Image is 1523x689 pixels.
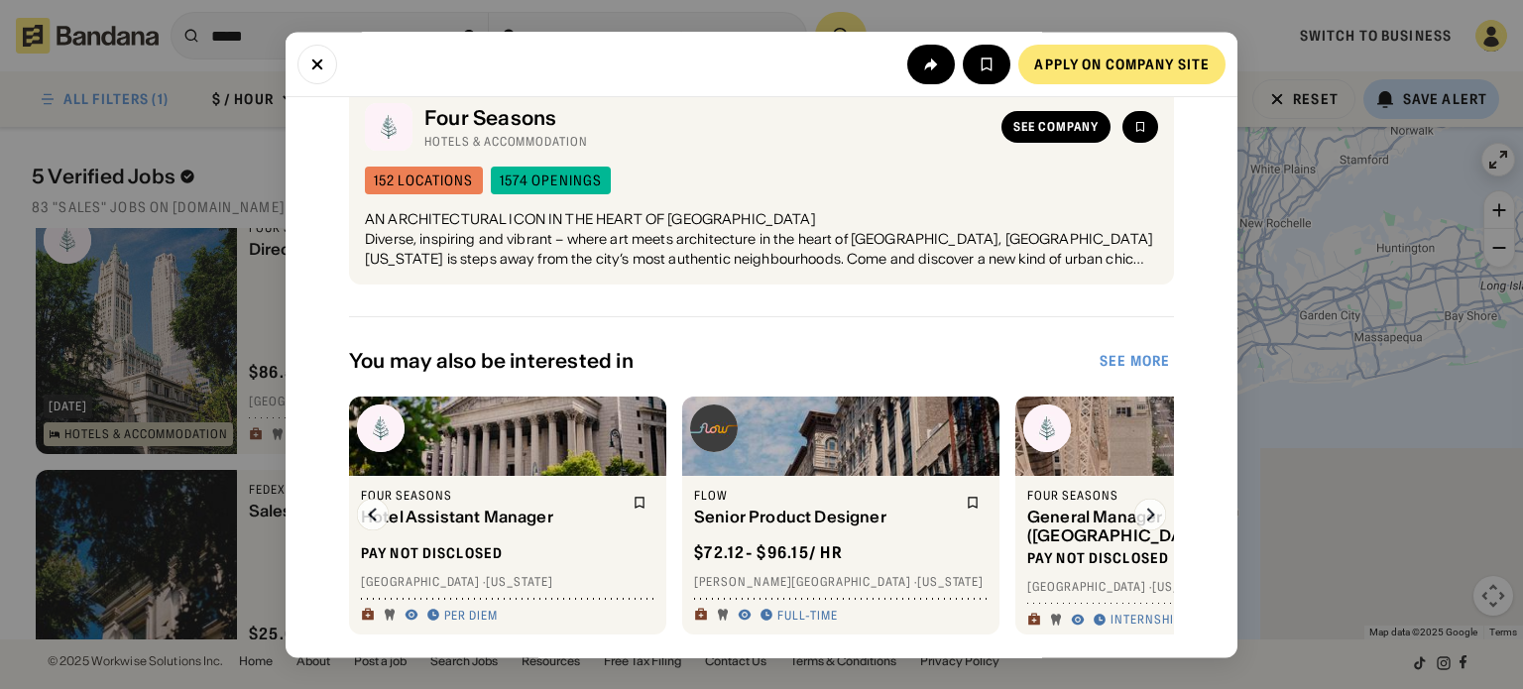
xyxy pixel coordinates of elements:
[1027,550,1169,568] div: Pay not disclosed
[357,500,389,531] img: Left Arrow
[690,405,738,453] img: Flow logo
[694,542,843,563] div: $ 72.12 - $96.15 / hr
[361,575,654,591] div: [GEOGRAPHIC_DATA] · [US_STATE]
[1023,405,1071,453] img: Four Seasons logo
[374,174,474,188] div: 152 locations
[1034,57,1210,70] div: Apply on company site
[424,134,990,150] div: Hotels & Accommodation
[694,489,954,505] div: Flow
[297,44,337,83] button: Close
[1027,508,1287,545] div: General Manager ([GEOGRAPHIC_DATA])
[444,608,498,624] div: Per diem
[1027,580,1321,596] div: [GEOGRAPHIC_DATA] · [US_STATE]
[1100,355,1170,369] div: See more
[361,489,621,505] div: Four Seasons
[424,106,990,130] div: Four Seasons
[357,405,405,453] img: Four Seasons logo
[777,608,838,624] div: Full-time
[365,104,412,152] img: Four Seasons logo
[694,508,954,526] div: Senior Product Designer
[694,575,988,591] div: [PERSON_NAME][GEOGRAPHIC_DATA] · [US_STATE]
[500,174,603,188] div: 1574 openings
[349,350,1096,374] div: You may also be interested in
[1027,489,1287,505] div: Four Seasons
[361,545,503,563] div: Pay not disclosed
[1134,500,1166,531] img: Right Arrow
[1111,613,1181,629] div: Internship
[361,508,621,526] div: Hotel Assistant Manager
[365,211,1158,270] div: AN ARCHITECTURAL ICON IN THE HEART OF [GEOGRAPHIC_DATA] Diverse, inspiring and vibrant – where ar...
[1013,122,1099,134] div: See company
